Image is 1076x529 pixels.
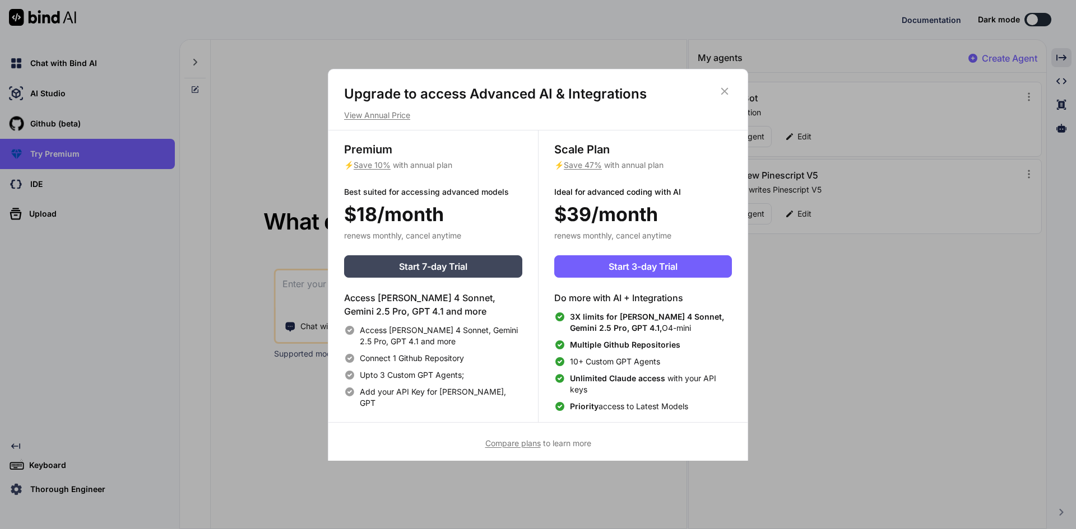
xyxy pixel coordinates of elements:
p: Best suited for accessing advanced models [344,186,522,198]
span: 10+ Custom GPT Agents [570,356,660,367]
span: Compare plans [485,438,541,448]
span: $39/month [554,200,658,228]
h1: Upgrade to access Advanced AI & Integrations [344,85,732,103]
span: $18/month [344,200,444,228]
span: access to Latest Models [570,401,688,412]
span: Multiple Github Repositories [570,340,680,349]
span: Start 7-day Trial [399,260,467,273]
h4: Access [PERSON_NAME] 4 Sonnet, Gemini 2.5 Pro, GPT 4.1 and more [344,291,522,318]
p: Ideal for advanced coding with AI [554,186,732,198]
span: Save 10% [354,160,391,170]
span: Add your API Key for [PERSON_NAME], GPT [360,386,522,409]
span: Connect 1 Github Repository [360,353,464,364]
span: Save 47% [564,160,602,170]
span: O4-mini [570,311,732,334]
p: ⚡ with annual plan [344,160,522,171]
span: Access [PERSON_NAME] 4 Sonnet, Gemini 2.5 Pro, GPT 4.1 and more [360,325,522,347]
h4: Do more with AI + Integrations [554,291,732,305]
h3: Scale Plan [554,142,732,157]
p: ⚡ with annual plan [554,160,732,171]
span: 3X limits for [PERSON_NAME] 4 Sonnet, Gemini 2.5 Pro, GPT 4.1, [570,312,724,333]
span: renews monthly, cancel anytime [344,231,461,240]
span: Priority [570,401,599,411]
span: Start 3-day Trial [609,260,678,273]
span: with your API keys [570,373,732,395]
span: renews monthly, cancel anytime [554,231,671,240]
span: to learn more [485,438,591,448]
h3: Premium [344,142,522,157]
p: View Annual Price [344,110,732,121]
button: Start 3-day Trial [554,255,732,278]
span: Upto 3 Custom GPT Agents; [360,369,464,381]
button: Start 7-day Trial [344,255,522,278]
span: Unlimited Claude access [570,373,667,383]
